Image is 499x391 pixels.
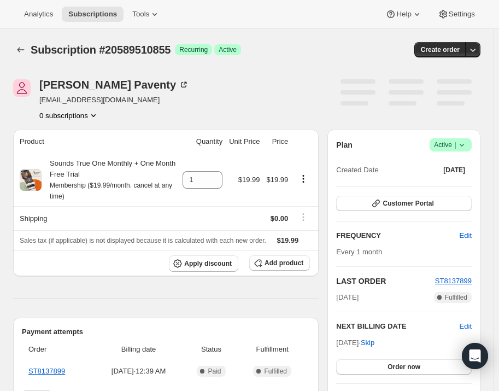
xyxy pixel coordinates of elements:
span: Settings [449,10,475,19]
span: Active [219,45,237,54]
th: Unit Price [226,130,263,154]
span: Fulfilled [445,293,467,302]
span: $19.99 [238,176,260,184]
span: Paid [208,367,221,376]
th: Quantity [179,130,226,154]
button: Apply discount [169,255,238,272]
h2: NEXT BILLING DATE [336,321,459,332]
span: Fulfillment [241,344,303,355]
span: $19.99 [277,236,299,244]
img: product img [20,169,42,191]
span: [DATE] · 12:39 AM [96,366,181,377]
span: $0.00 [271,214,289,223]
h2: FREQUENCY [336,230,459,241]
a: ST8137899 [435,277,472,285]
button: Shipping actions [295,211,312,223]
button: Product actions [295,173,312,185]
span: | [455,141,456,149]
span: Customer Portal [383,199,433,208]
th: Shipping [13,206,179,230]
button: Settings [431,7,482,22]
button: [DATE] [437,162,472,178]
span: [DATE] [443,166,465,174]
span: Status [188,344,234,355]
div: [PERSON_NAME] Paventy [39,79,189,90]
div: Open Intercom Messenger [462,343,488,369]
span: Every 1 month [336,248,382,256]
th: Price [263,130,292,154]
span: Help [396,10,411,19]
span: [DATE] · [336,339,374,347]
span: Apply discount [184,259,232,268]
th: Product [13,130,179,154]
span: Tools [132,10,149,19]
button: Subscriptions [62,7,124,22]
span: Analytics [24,10,53,19]
span: Order now [388,363,420,371]
button: Tools [126,7,167,22]
span: Subscription #20589510855 [31,44,171,56]
button: Customer Portal [336,196,472,211]
small: Membership ($19.99/month. cancel at any time) [50,182,172,200]
span: Edit [460,230,472,241]
span: Fulfilled [264,367,286,376]
span: Add product [265,259,303,267]
button: Help [379,7,428,22]
span: Jeana Paventy [13,79,31,97]
span: [EMAIL_ADDRESS][DOMAIN_NAME] [39,95,189,106]
span: Active [434,139,467,150]
h2: LAST ORDER [336,276,435,287]
span: Skip [361,337,374,348]
th: Order [22,337,92,361]
span: Sales tax (if applicable) is not displayed because it is calculated with each new order. [20,237,266,244]
div: Sounds True One Monthly + One Month Free Trial [42,158,176,202]
button: Product actions [39,110,99,121]
button: Skip [354,334,381,352]
span: $19.99 [267,176,289,184]
button: Add product [249,255,310,271]
button: Create order [414,42,466,57]
span: [DATE] [336,292,359,303]
button: Edit [453,227,478,244]
button: ST8137899 [435,276,472,287]
span: Create order [421,45,460,54]
button: Order now [336,359,472,375]
span: Billing date [96,344,181,355]
button: Edit [460,321,472,332]
button: Analytics [17,7,60,22]
a: ST8137899 [28,367,65,375]
span: Created Date [336,165,378,176]
h2: Plan [336,139,353,150]
span: Recurring [179,45,208,54]
h2: Payment attempts [22,326,310,337]
button: Subscriptions [13,42,28,57]
span: Subscriptions [68,10,117,19]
